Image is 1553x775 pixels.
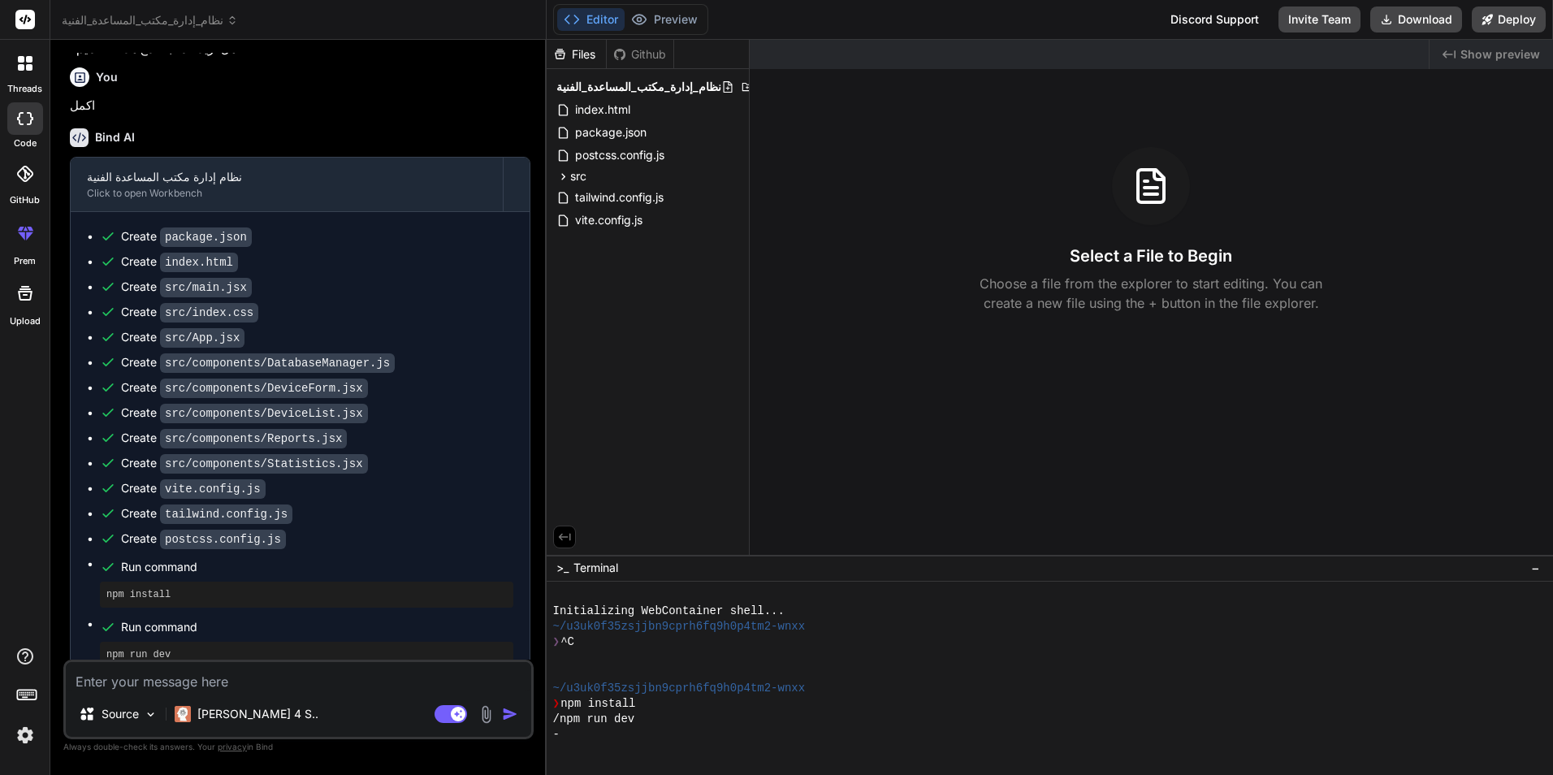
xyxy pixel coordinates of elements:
span: npm install [560,696,635,712]
span: tailwind.config.js [573,188,665,207]
span: package.json [573,123,648,142]
button: نظام إدارة مكتب المساعدة الفنيةClick to open Workbench [71,158,503,211]
h6: Bind AI [95,129,135,145]
img: settings [11,721,39,749]
p: Always double-check its answers. Your in Bind [63,739,534,755]
div: Github [607,46,673,63]
h3: Select a File to Begin [1070,245,1232,267]
img: icon [502,706,518,722]
label: threads [7,82,42,96]
code: src/index.css [160,303,258,323]
div: Create [121,304,258,321]
div: Click to open Workbench [87,187,487,200]
pre: npm run dev [106,648,507,661]
code: postcss.config.js [160,530,286,549]
button: Invite Team [1278,6,1360,32]
code: src/components/DeviceForm.jsx [160,379,368,398]
button: − [1528,555,1543,581]
label: prem [14,254,36,268]
div: Create [121,228,252,245]
span: Run command [121,619,513,635]
code: package.json [160,227,252,247]
span: src [570,168,586,184]
div: Create [121,253,238,271]
button: Deploy [1472,6,1546,32]
span: − [1531,560,1540,576]
span: >_ [556,560,569,576]
span: Terminal [573,560,618,576]
p: Choose a file from the explorer to start editing. You can create a new file using the + button in... [969,274,1333,313]
p: [PERSON_NAME] 4 S.. [197,706,318,722]
span: - [553,727,560,743]
div: Discord Support [1161,6,1269,32]
span: ^C [560,634,574,650]
span: Show preview [1460,46,1540,63]
code: tailwind.config.js [160,504,292,524]
code: src/components/Reports.jsx [160,429,347,448]
div: Create [121,430,347,447]
span: نظام_إدارة_مكتب_المساعدة_الفنية [556,79,721,95]
p: Source [102,706,139,722]
span: ❯ [553,634,561,650]
div: Create [121,480,266,497]
code: src/App.jsx [160,328,244,348]
code: index.html [160,253,238,272]
span: ~/u3uk0f35zsjjbn9cprh6fq9h0p4tm2-wnxx [553,681,806,696]
div: Create [121,379,368,396]
span: /npm run dev [553,712,635,727]
code: vite.config.js [160,479,266,499]
span: postcss.config.js [573,145,666,165]
img: attachment [477,705,495,724]
code: src/components/Statistics.jsx [160,454,368,474]
span: index.html [573,100,632,119]
label: GitHub [10,193,40,207]
div: Create [121,354,395,371]
span: ~/u3uk0f35zsjjbn9cprh6fq9h0p4tm2-wnxx [553,619,806,634]
code: src/components/DatabaseManager.js [160,353,395,373]
span: privacy [218,742,247,751]
div: Create [121,455,368,472]
div: نظام إدارة مكتب المساعدة الفنية [87,169,487,185]
pre: npm install [106,588,507,601]
label: Upload [10,314,41,328]
div: Create [121,329,244,346]
label: code [14,136,37,150]
span: Run command [121,559,513,575]
img: Claude 4 Sonnet [175,706,191,722]
div: Create [121,279,252,296]
div: Create [121,530,286,548]
span: Initializing WebContainer shell... [553,604,785,619]
code: src/main.jsx [160,278,252,297]
div: Create [121,405,368,422]
span: ❯ [553,696,561,712]
div: Files [547,46,606,63]
img: Pick Models [144,708,158,721]
button: Preview [625,8,704,31]
div: Create [121,505,292,522]
p: اكمل [70,97,530,115]
code: src/components/DeviceList.jsx [160,404,368,423]
h6: You [96,69,118,85]
span: نظام_إدارة_مكتب_المساعدة_الفنية [62,12,238,28]
button: Download [1370,6,1462,32]
span: vite.config.js [573,210,644,230]
button: Editor [557,8,625,31]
